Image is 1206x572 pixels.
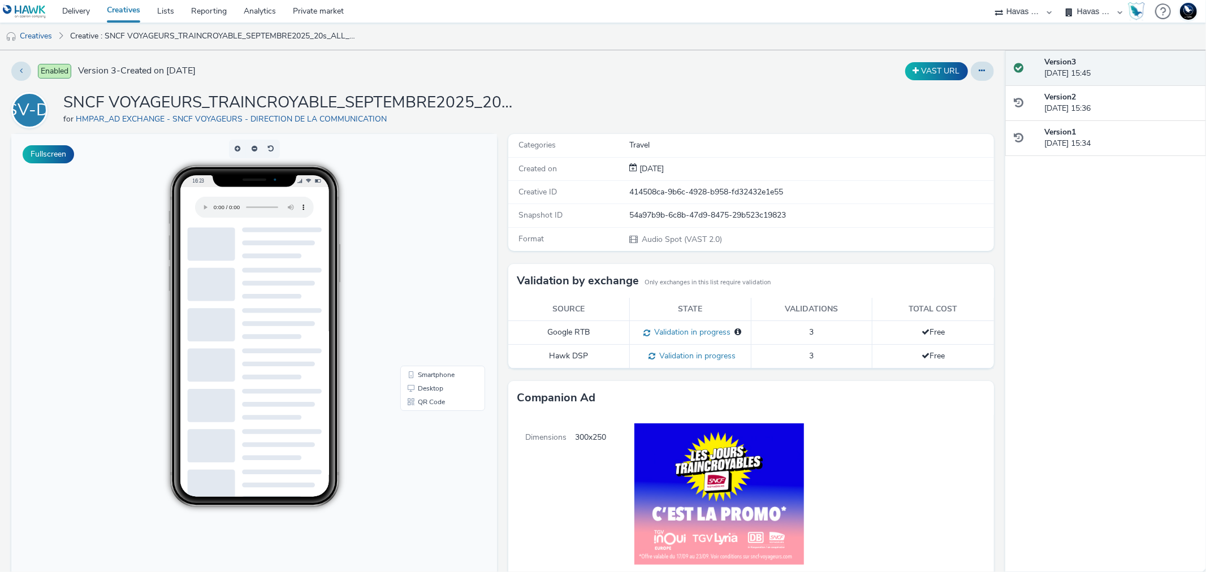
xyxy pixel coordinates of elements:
[3,5,46,19] img: undefined Logo
[508,298,630,321] th: Source
[645,278,771,287] small: Only exchanges in this list require validation
[517,389,595,406] h3: Companion Ad
[1044,92,1076,102] strong: Version 2
[407,251,432,258] span: Desktop
[1044,57,1076,67] strong: Version 3
[751,298,872,321] th: Validations
[76,114,391,124] a: HMPAR_AD EXCHANGE - SNCF VOYAGEURS - DIRECTION DE LA COMMUNICATION
[650,327,730,337] span: Validation in progress
[518,163,557,174] span: Created on
[391,248,472,261] li: Desktop
[23,145,74,163] button: Fullscreen
[391,234,472,248] li: Smartphone
[637,163,664,174] span: [DATE]
[1044,92,1197,115] div: [DATE] 15:36
[518,210,563,220] span: Snapshot ID
[902,62,971,80] div: Duplicate the creative as a VAST URL
[629,210,992,221] div: 54a97b9b-6c8b-47d9-8475-29b523c19823
[809,327,814,337] span: 3
[63,114,76,124] span: for
[1128,2,1149,20] a: Hawk Academy
[1044,57,1197,80] div: [DATE] 15:45
[1044,127,1076,137] strong: Version 1
[518,140,556,150] span: Categories
[922,350,945,361] span: Free
[1180,3,1197,20] img: Support Hawk
[6,31,17,42] img: audio
[63,92,516,114] h1: SNCF VOYAGEURS_TRAINCROYABLE_SEPTEMBRE2025_20s_ALL_OUIGO
[64,23,366,50] a: Creative : SNCF VOYAGEURS_TRAINCROYABLE_SEPTEMBRE2025_20s_ALL_OUIGO
[637,163,664,175] div: Creation 01 September 2025, 15:34
[629,140,992,151] div: Travel
[922,327,945,337] span: Free
[407,265,434,271] span: QR Code
[1044,127,1197,150] div: [DATE] 15:34
[1128,2,1145,20] img: Hawk Academy
[905,62,968,80] button: VAST URL
[518,187,557,197] span: Creative ID
[180,44,193,50] span: 16:23
[518,233,544,244] span: Format
[407,237,443,244] span: Smartphone
[11,105,52,115] a: HE-SV-DDLC
[508,321,630,345] td: Google RTB
[38,64,71,79] span: Enabled
[508,345,630,369] td: Hawk DSP
[641,234,722,245] span: Audio Spot (VAST 2.0)
[655,350,736,361] span: Validation in progress
[809,350,814,361] span: 3
[629,298,751,321] th: State
[629,187,992,198] div: 414508ca-9b6c-4928-b958-fd32432e1e55
[391,261,472,275] li: QR Code
[872,298,994,321] th: Total cost
[517,272,639,289] h3: Validation by exchange
[78,64,196,77] span: Version 3 - Created on [DATE]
